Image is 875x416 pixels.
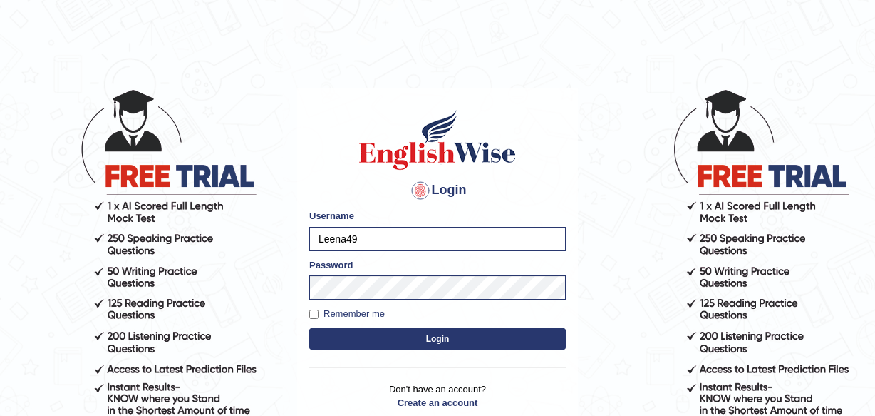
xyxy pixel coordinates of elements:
[309,328,566,350] button: Login
[309,307,385,321] label: Remember me
[309,258,353,272] label: Password
[356,108,519,172] img: Logo of English Wise sign in for intelligent practice with AI
[309,179,566,202] h4: Login
[309,310,319,319] input: Remember me
[309,209,354,223] label: Username
[309,396,566,410] a: Create an account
